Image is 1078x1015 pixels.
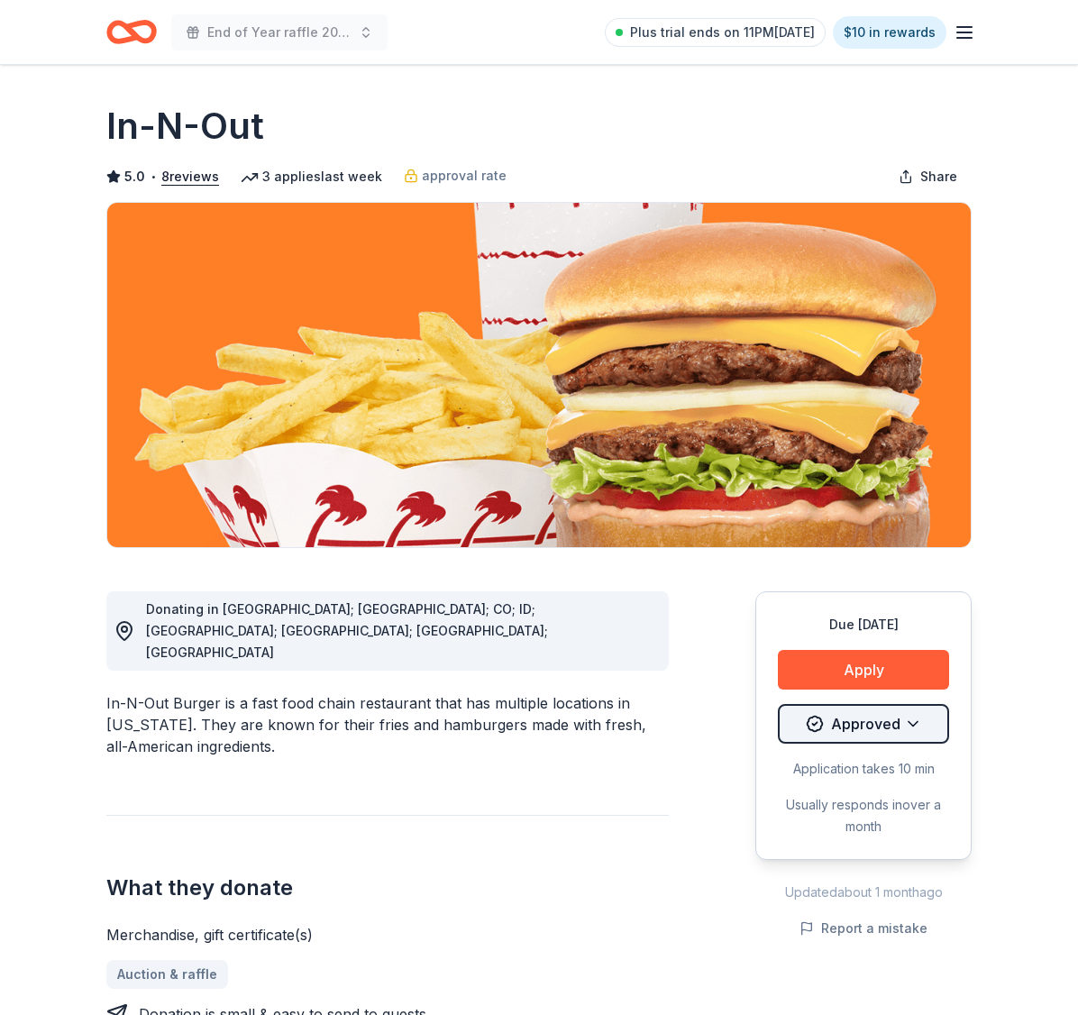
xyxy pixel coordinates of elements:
[833,16,946,49] a: $10 in rewards
[146,601,548,660] span: Donating in [GEOGRAPHIC_DATA]; [GEOGRAPHIC_DATA]; CO; ID; [GEOGRAPHIC_DATA]; [GEOGRAPHIC_DATA]; [...
[106,924,669,946] div: Merchandise, gift certificate(s)
[151,169,157,184] span: •
[161,166,219,187] button: 8reviews
[107,203,971,547] img: Image for In-N-Out
[799,918,927,939] button: Report a mistake
[171,14,388,50] button: End of Year raffle 2026
[207,22,352,43] span: End of Year raffle 2026
[106,11,157,53] a: Home
[241,166,382,187] div: 3 applies last week
[124,166,145,187] span: 5.0
[106,960,228,989] a: Auction & raffle
[778,794,949,837] div: Usually responds in over a month
[778,650,949,690] button: Apply
[831,712,900,736] span: Approved
[605,18,826,47] a: Plus trial ends on 11PM[DATE]
[778,614,949,636] div: Due [DATE]
[106,873,669,902] h2: What they donate
[630,22,815,43] span: Plus trial ends on 11PM[DATE]
[106,101,264,151] h1: In-N-Out
[778,758,949,780] div: Application takes 10 min
[884,159,972,195] button: Share
[778,704,949,744] button: Approved
[404,165,507,187] a: approval rate
[106,692,669,757] div: In-N-Out Burger is a fast food chain restaurant that has multiple locations in [US_STATE]. They a...
[755,882,972,903] div: Updated about 1 month ago
[422,165,507,187] span: approval rate
[920,166,957,187] span: Share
